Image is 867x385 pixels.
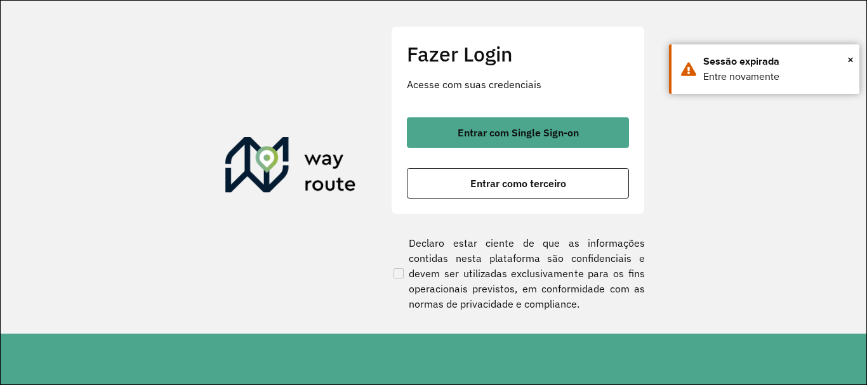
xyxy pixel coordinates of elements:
div: Sessão expirada [703,54,850,69]
span: Entrar como terceiro [470,178,566,188]
button: button [407,117,629,148]
p: Acesse com suas credenciais [407,77,629,92]
label: Declaro estar ciente de que as informações contidas nesta plataforma são confidenciais e devem se... [391,235,645,311]
button: Close [847,50,854,69]
h2: Fazer Login [407,42,629,66]
span: × [847,50,854,69]
span: Entrar com Single Sign-on [458,127,579,138]
button: button [407,168,629,199]
div: Entre novamente [703,69,850,84]
img: Roteirizador AmbevTech [225,137,356,198]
